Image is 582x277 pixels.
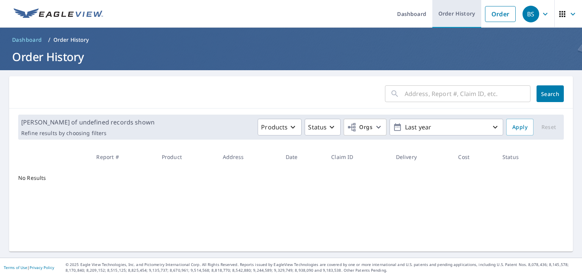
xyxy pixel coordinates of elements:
p: © 2025 Eagle View Technologies, Inc. and Pictometry International Corp. All Rights Reserved. Repo... [66,262,578,273]
a: Dashboard [9,34,45,46]
span: Apply [512,123,527,132]
p: Last year [402,121,491,134]
th: Delivery [390,146,452,168]
p: Products [261,123,288,132]
h1: Order History [9,49,573,65]
div: BS [523,6,539,22]
button: Search [537,85,564,102]
img: EV Logo [14,8,103,20]
input: Address, Report #, Claim ID, etc. [405,83,530,104]
th: Status [496,146,550,168]
span: Dashboard [12,36,42,44]
p: [PERSON_NAME] of undefined records shown [21,118,155,127]
button: Products [258,119,302,135]
li: / [48,35,50,44]
button: Apply [506,119,533,135]
th: Cost [452,146,496,168]
th: Product [156,146,217,168]
span: Search [543,90,558,98]
th: Claim ID [325,146,390,168]
p: Status [308,123,327,132]
td: No Results [9,168,90,188]
a: Order [485,6,516,22]
span: Orgs [347,123,372,132]
th: Address [217,146,280,168]
a: Terms of Use [4,265,27,270]
button: Orgs [344,119,386,135]
th: Date [280,146,325,168]
button: Last year [390,119,503,135]
p: Order History [53,36,89,44]
button: Status [305,119,341,135]
p: | [4,265,54,270]
a: Privacy Policy [30,265,54,270]
p: Refine results by choosing filters [21,130,155,137]
nav: breadcrumb [9,34,573,46]
th: Report # [90,146,155,168]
